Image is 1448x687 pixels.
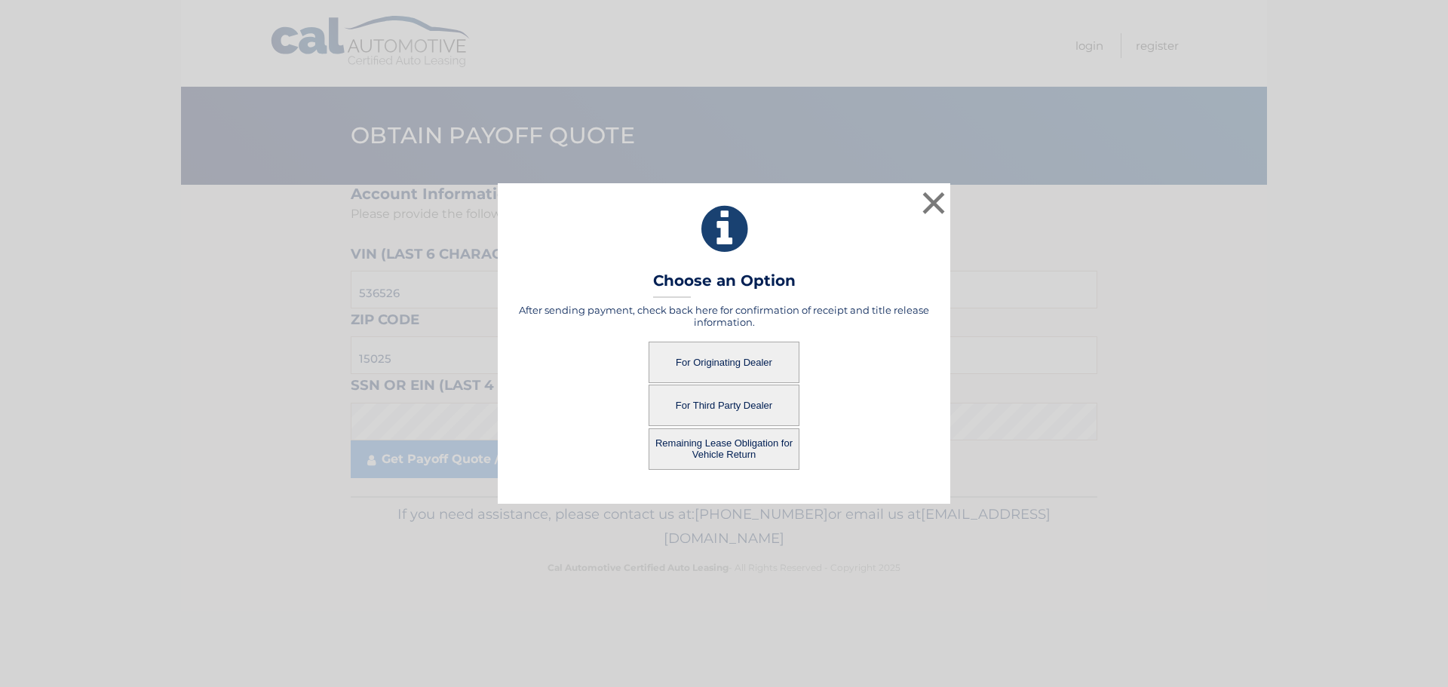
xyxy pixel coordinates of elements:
button: Remaining Lease Obligation for Vehicle Return [649,428,799,470]
button: For Originating Dealer [649,342,799,383]
button: × [919,188,949,218]
button: For Third Party Dealer [649,385,799,426]
h5: After sending payment, check back here for confirmation of receipt and title release information. [517,304,931,328]
h3: Choose an Option [653,271,796,298]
